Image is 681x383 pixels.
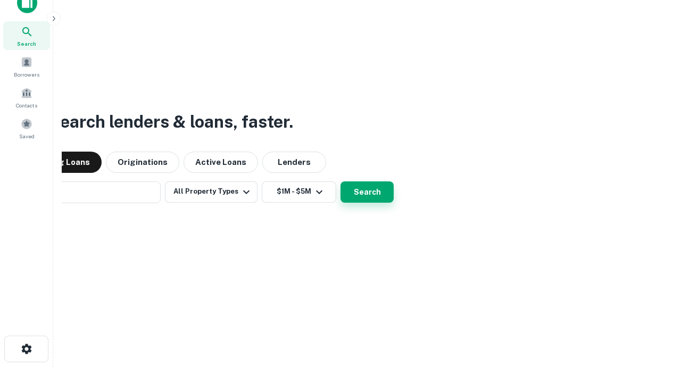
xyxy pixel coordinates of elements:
[184,152,258,173] button: Active Loans
[262,152,326,173] button: Lenders
[165,181,258,203] button: All Property Types
[3,83,50,112] a: Contacts
[16,101,37,110] span: Contacts
[48,109,293,135] h3: Search lenders & loans, faster.
[628,298,681,349] iframe: Chat Widget
[3,52,50,81] a: Borrowers
[3,21,50,50] a: Search
[106,152,179,173] button: Originations
[19,132,35,140] span: Saved
[3,114,50,143] a: Saved
[17,39,36,48] span: Search
[340,181,394,203] button: Search
[14,70,39,79] span: Borrowers
[262,181,336,203] button: $1M - $5M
